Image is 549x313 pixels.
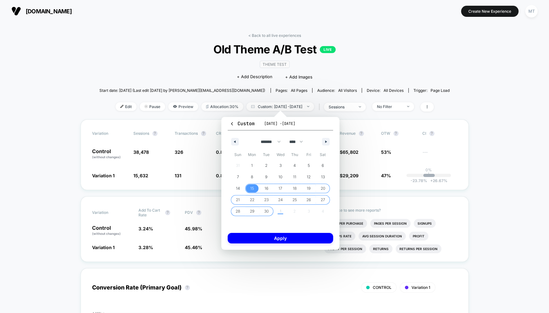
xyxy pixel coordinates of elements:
[302,194,316,206] button: 26
[321,183,325,194] span: 20
[409,232,428,241] li: Profit
[279,160,281,171] span: 3
[381,131,416,136] span: OTW
[307,171,311,183] span: 12
[246,102,314,111] span: Custom: [DATE] - [DATE]
[231,194,245,206] button: 21
[393,131,398,136] button: ?
[152,131,157,136] button: ?
[133,173,148,178] span: 15,632
[201,102,243,111] span: Allocation: 30%
[26,8,72,15] span: [DOMAIN_NAME]
[231,171,245,183] button: 7
[411,178,427,183] span: -23.78 %
[92,245,115,250] span: Variation 1
[359,106,361,107] img: end
[413,88,450,93] div: Trigger:
[427,178,447,183] span: 26.67 %
[10,6,74,16] button: [DOMAIN_NAME]
[287,150,302,160] span: Thu
[293,171,296,183] span: 11
[317,88,357,93] div: Audience:
[250,206,254,217] span: 29
[201,131,206,136] button: ?
[250,194,254,206] span: 22
[302,171,316,183] button: 12
[175,131,198,136] span: Transactions
[278,171,282,183] span: 10
[278,183,282,194] span: 17
[425,167,432,172] p: 0%
[206,105,209,108] img: rebalance
[276,88,307,93] div: Pages:
[369,244,392,253] li: Returns
[165,210,170,215] button: ?
[144,105,148,108] img: end
[259,183,273,194] button: 16
[316,183,330,194] button: 20
[185,210,193,215] span: PDV
[278,194,283,206] span: 24
[306,194,311,206] span: 26
[92,225,132,236] p: Control
[92,208,127,217] span: Variation
[370,219,411,228] li: Pages Per Session
[343,173,358,178] span: 29,209
[381,173,391,178] span: 47%
[228,120,333,131] button: Custom[DATE] -[DATE]
[251,171,253,183] span: 8
[259,160,273,171] button: 2
[308,160,310,171] span: 5
[273,160,288,171] button: 3
[302,160,316,171] button: 5
[291,88,307,93] span: all pages
[384,88,404,93] span: all devices
[228,233,333,243] button: Apply
[287,183,302,194] button: 18
[414,219,436,228] li: Signups
[99,88,265,93] span: Start date: [DATE] (Last edit [DATE] by [PERSON_NAME][EMAIL_ADDRESS][DOMAIN_NAME])
[302,150,316,160] span: Fri
[175,149,183,155] span: 326
[316,194,330,206] button: 27
[307,183,311,194] span: 19
[175,173,181,178] span: 131
[237,171,239,183] span: 7
[343,149,358,155] span: 65,802
[120,105,124,108] img: edit
[133,149,149,155] span: 38,478
[264,121,295,126] span: [DATE] - [DATE]
[237,74,272,80] span: + Add Description
[185,285,190,290] button: ?
[321,171,325,183] span: 13
[523,5,539,18] button: MT
[317,102,324,112] span: |
[430,178,433,183] span: +
[264,194,268,206] span: 23
[321,194,325,206] span: 27
[236,183,240,194] span: 14
[92,155,121,159] span: (without changes)
[230,120,255,127] span: Custom
[92,131,127,136] span: Variation
[140,102,165,111] span: Pause
[265,160,267,171] span: 2
[338,88,357,93] span: All Visitors
[245,150,259,160] span: Mon
[412,285,430,290] span: Variation 1
[92,173,115,178] span: Variation 1
[11,6,21,16] img: Visually logo
[316,160,330,171] button: 6
[117,43,432,56] span: Old Theme A/B Test
[407,106,409,107] img: end
[429,131,434,136] button: ?
[340,149,358,155] span: $
[381,149,391,155] span: 53%
[525,5,538,17] div: MT
[236,206,240,217] span: 28
[316,171,330,183] button: 13
[322,160,324,171] span: 6
[92,149,127,160] p: Control
[251,160,253,171] span: 1
[138,226,153,231] span: 3.24 %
